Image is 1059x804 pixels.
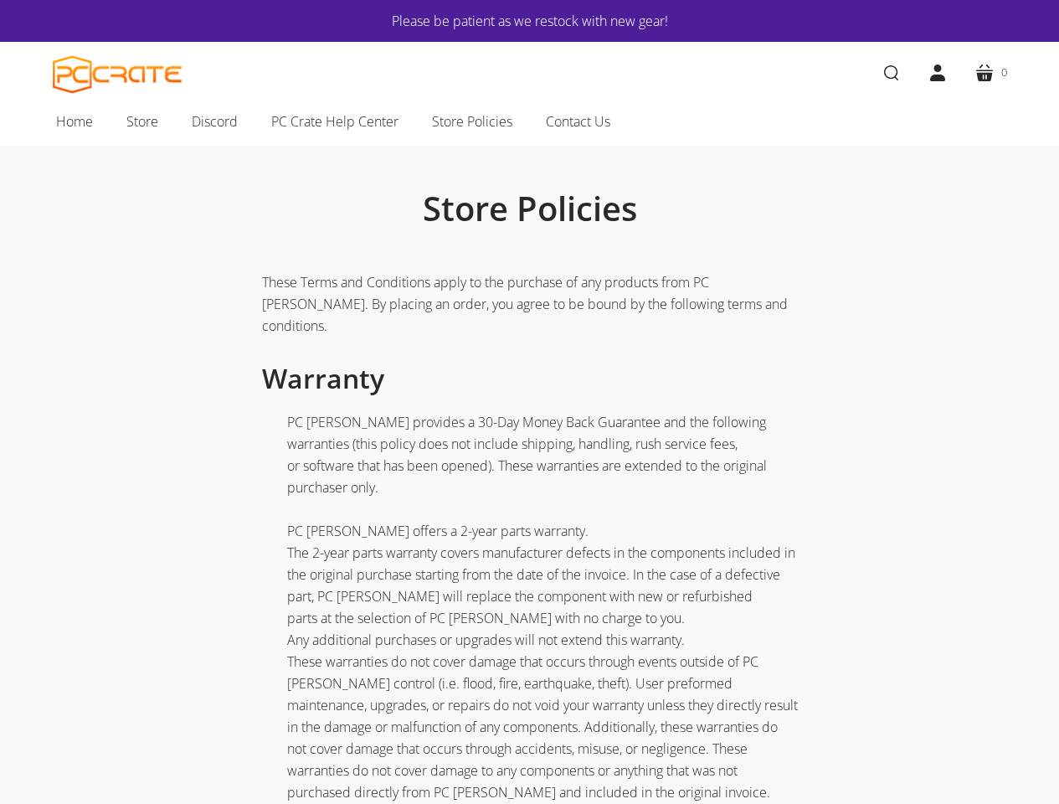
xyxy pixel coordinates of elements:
a: 0 [961,49,1020,96]
span: PC [PERSON_NAME] offers a 2-year parts warranty. [287,522,589,540]
a: Contact Us [529,104,627,139]
span: PC [PERSON_NAME] provides a 30-Day Money Back Guarantee and the following warranties (this policy... [287,413,767,497]
a: Discord [175,104,254,139]
a: Store [110,104,175,139]
a: PC Crate Help Center [254,104,415,139]
span: These Terms and Conditions apply to the purchase of any products from PC [PERSON_NAME]. By placin... [262,273,788,335]
span: 0 [1001,64,1007,81]
span: The 2-year parts warranty covers manufacturer defects in the components included in the original ... [287,544,795,627]
nav: Main navigation [28,104,1032,146]
span: Store [126,111,158,132]
span: Contact Us [546,111,610,132]
a: PC CRATE [53,55,182,94]
a: Store Policies [415,104,529,139]
a: Please be patient as we restock with new gear! [103,10,957,32]
span: Store Policies [432,111,512,132]
span: Warranty [262,360,384,396]
h1: Store Policies [128,188,932,229]
span: Any additional purchases or upgrades will not extend this warranty. [287,631,685,649]
a: Home [39,104,110,139]
span: Discord [192,111,238,132]
span: PC Crate Help Center [271,111,398,132]
span: Home [56,111,93,132]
